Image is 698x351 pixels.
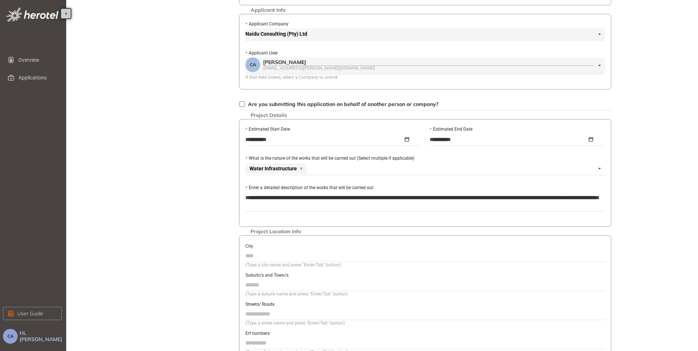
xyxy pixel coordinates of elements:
span: Applications [18,70,56,85]
div: [EMAIL_ADDRESS][PERSON_NAME][DOMAIN_NAME] [263,65,594,70]
span: CA [250,62,256,67]
label: City [245,243,253,250]
label: Suburb/s and Town/s [245,272,288,279]
span: Water Infrastructure [249,166,297,171]
div: (Type a city name and press "Enter/Tab" button) [245,262,605,269]
span: Project Location Info [247,228,305,235]
img: logo [6,7,59,22]
textarea: Enter a detailed description of the works that will be carried out [245,192,605,211]
span: CA [7,334,14,339]
span: Naidu Consulting (Pty) Ltd [245,28,601,40]
label: Enter a detailed description of the works that will be carried out [245,184,373,191]
label: Applicant Company [245,21,288,28]
input: Erf numbers [245,337,605,348]
span: Overview [18,53,56,67]
input: Estimated End Date [430,135,588,143]
span: Project Details [247,112,291,118]
input: Suburb/s and Town/s [245,279,605,290]
label: Applicant User [245,50,278,57]
span: Water Infrastructure [245,164,307,174]
label: Estimated Start Date [245,126,290,133]
span: Applicant Info [247,7,289,13]
button: CA [3,329,18,344]
div: [PERSON_NAME] [263,59,594,65]
span: Are you submitting this application on behalf of another person or company? [248,101,439,107]
span: Hi, [PERSON_NAME] [20,330,63,343]
div: (Type a suburb name and press "Enter/Tab" button) [245,291,605,298]
div: (Type a street name and press "Enter/Tab" button) [245,320,605,327]
input: City [245,250,605,261]
label: Estimated End Date [430,126,472,133]
button: User Guide [3,307,62,320]
label: Streets/ Roads [245,301,274,308]
label: What is the nature of the works that will be carried out (Select multiple if applicable) [245,155,414,162]
label: Erf numbers [245,330,270,337]
input: Estimated Start Date [245,135,403,143]
div: If that field locked, select a Company to unlock [245,74,605,81]
span: User Guide [17,309,43,318]
input: Streets/ Roads [245,308,605,319]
